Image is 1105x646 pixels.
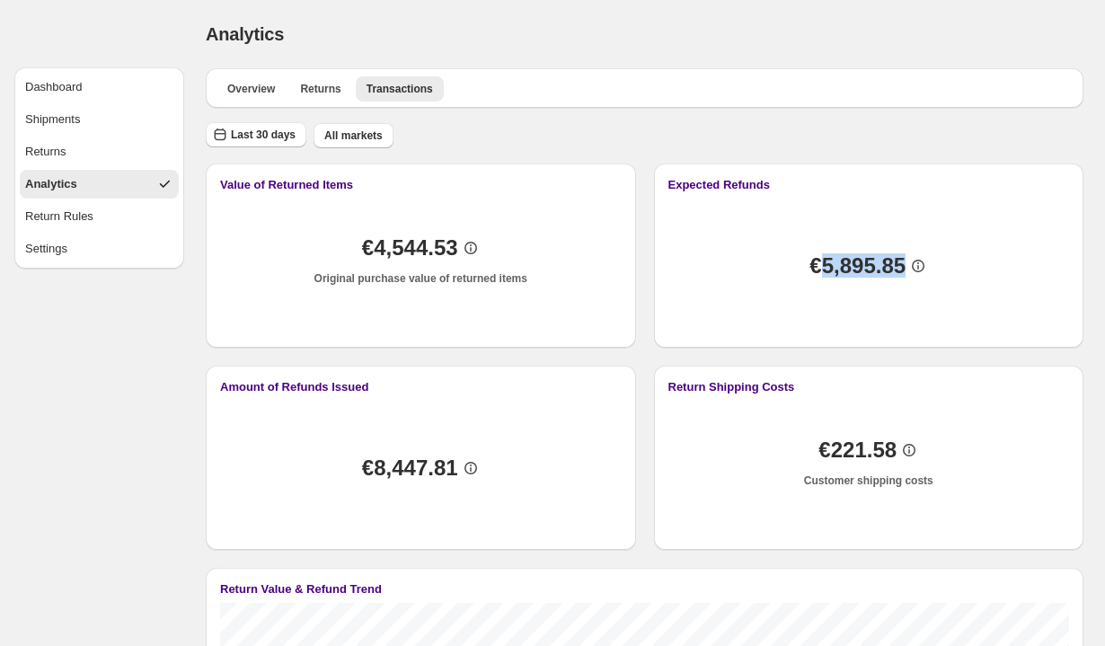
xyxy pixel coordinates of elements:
[231,128,296,142] span: Last 30 days
[25,240,67,258] div: Settings
[206,24,284,44] span: Analytics
[25,143,66,161] div: Returns
[367,82,433,96] span: Transactions
[20,73,179,102] button: Dashboard
[20,235,179,263] button: Settings
[324,128,383,143] span: All markets
[25,78,83,96] div: Dashboard
[220,380,622,394] button: Amount of Refunds Issued
[314,271,527,286] p: Original purchase value of returned items
[668,380,1070,394] button: Return Shipping Costs
[668,178,1070,191] button: Expected Refunds
[25,175,77,193] div: Analytics
[300,82,340,96] span: Returns
[362,239,458,257] span: €4,544.53
[362,459,458,477] span: €8,447.81
[25,111,80,128] div: Shipments
[314,123,393,148] button: All markets
[206,122,306,147] button: Last 30 days
[227,82,275,96] span: Overview
[818,441,897,459] span: €221.58
[804,473,933,488] p: Customer shipping costs
[20,137,179,166] button: Returns
[20,105,179,134] button: Shipments
[25,208,93,226] div: Return Rules
[20,170,179,199] button: Analytics
[220,582,1069,596] button: Return Value & Refund Trend
[20,202,179,231] button: Return Rules
[809,257,906,275] span: €5,895.85
[220,178,622,191] button: Value of Returned Items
